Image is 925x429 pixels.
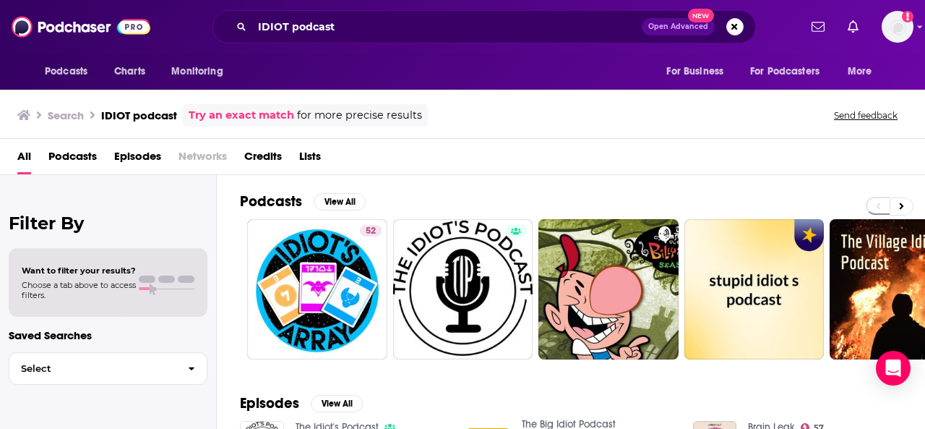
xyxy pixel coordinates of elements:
button: Send feedback [830,109,902,122]
h3: Search [48,109,84,122]
button: open menu [35,58,106,85]
a: Show notifications dropdown [806,14,830,39]
h2: Episodes [240,394,299,412]
span: Logged in as mmullin [882,11,913,43]
img: User Profile [882,11,913,43]
input: Search podcasts, credits, & more... [252,15,642,38]
svg: Add a profile image [902,11,913,22]
span: for more precise results [297,107,422,124]
button: View All [314,193,366,211]
button: open menu [161,58,241,85]
h3: IDIOT podcast [101,109,177,122]
span: Want to filter your results? [22,266,136,276]
button: Show profile menu [882,11,913,43]
h2: Filter By [9,213,207,234]
img: Podchaser - Follow, Share and Rate Podcasts [12,13,150,41]
span: 52 [366,224,376,239]
a: Lists [299,145,321,174]
a: EpisodesView All [240,394,363,412]
button: open menu [838,58,890,85]
span: Monitoring [171,61,223,82]
span: Choose a tab above to access filters. [22,280,136,300]
span: Open Advanced [648,23,708,30]
span: Charts [114,61,145,82]
a: Try an exact match [189,107,294,124]
a: PodcastsView All [240,192,366,211]
p: Saved Searches [9,328,207,342]
button: View All [311,395,363,412]
span: For Business [666,61,723,82]
button: open menu [741,58,840,85]
button: Open AdvancedNew [642,18,715,35]
a: 52 [360,225,382,237]
span: Select [9,364,176,373]
span: For Podcasters [750,61,819,82]
span: New [688,9,714,22]
button: Select [9,352,207,385]
h2: Podcasts [240,192,302,211]
a: Show notifications dropdown [842,14,864,39]
a: Credits [244,145,282,174]
span: Networks [178,145,227,174]
div: Open Intercom Messenger [876,351,911,386]
a: All [17,145,31,174]
div: Search podcasts, credits, & more... [212,10,756,43]
span: More [848,61,872,82]
a: Episodes [114,145,161,174]
button: open menu [656,58,741,85]
a: Podcasts [48,145,97,174]
span: Podcasts [45,61,87,82]
a: Charts [105,58,154,85]
a: 52 [247,219,387,360]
